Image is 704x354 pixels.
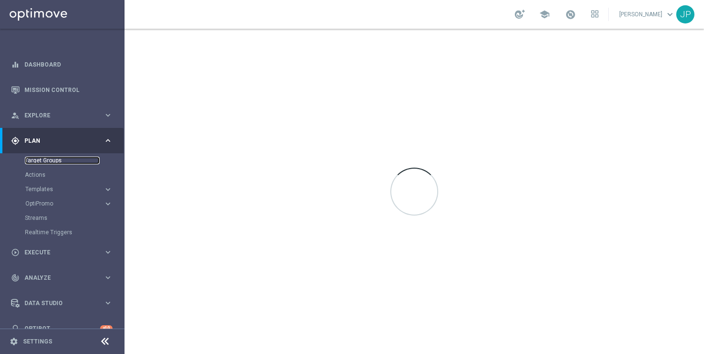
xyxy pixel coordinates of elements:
a: Streams [25,214,100,222]
i: track_changes [11,274,20,282]
div: Optibot [11,316,113,341]
button: lightbulb Optibot +10 [11,325,113,332]
div: Explore [11,111,103,120]
div: JP [676,5,694,23]
div: Data Studio [11,299,103,308]
a: Target Groups [25,157,100,164]
div: OptiPromo [25,201,103,206]
div: Templates [25,182,124,196]
i: gps_fixed [11,137,20,145]
div: Streams [25,211,124,225]
i: keyboard_arrow_right [103,111,113,120]
i: play_circle_outline [11,248,20,257]
button: Templates keyboard_arrow_right [25,185,113,193]
div: Execute [11,248,103,257]
span: Analyze [24,275,103,281]
i: lightbulb [11,324,20,333]
i: keyboard_arrow_right [103,273,113,282]
div: Analyze [11,274,103,282]
button: Mission Control [11,86,113,94]
i: person_search [11,111,20,120]
span: Templates [25,186,94,192]
span: Data Studio [24,300,103,306]
a: Optibot [24,316,100,341]
a: Realtime Triggers [25,228,100,236]
div: Target Groups [25,153,124,168]
i: keyboard_arrow_right [103,199,113,208]
div: Realtime Triggers [25,225,124,240]
a: Settings [23,339,52,344]
div: OptiPromo [25,196,124,211]
button: gps_fixed Plan keyboard_arrow_right [11,137,113,145]
button: play_circle_outline Execute keyboard_arrow_right [11,249,113,256]
i: keyboard_arrow_right [103,136,113,145]
span: Execute [24,250,103,255]
button: person_search Explore keyboard_arrow_right [11,112,113,119]
a: Dashboard [24,52,113,77]
button: Data Studio keyboard_arrow_right [11,299,113,307]
i: keyboard_arrow_right [103,248,113,257]
a: Actions [25,171,100,179]
i: settings [10,337,18,346]
div: Plan [11,137,103,145]
button: OptiPromo keyboard_arrow_right [25,200,113,207]
span: Plan [24,138,103,144]
span: OptiPromo [25,201,94,206]
i: equalizer [11,60,20,69]
span: Explore [24,113,103,118]
span: school [539,9,550,20]
a: Mission Control [24,77,113,103]
span: keyboard_arrow_down [665,9,675,20]
a: [PERSON_NAME]keyboard_arrow_down [618,7,676,22]
button: equalizer Dashboard [11,61,113,69]
button: track_changes Analyze keyboard_arrow_right [11,274,113,282]
i: keyboard_arrow_right [103,185,113,194]
i: keyboard_arrow_right [103,298,113,308]
div: +10 [100,325,113,331]
div: Mission Control [11,77,113,103]
div: Templates [25,186,103,192]
div: Dashboard [11,52,113,77]
div: Actions [25,168,124,182]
